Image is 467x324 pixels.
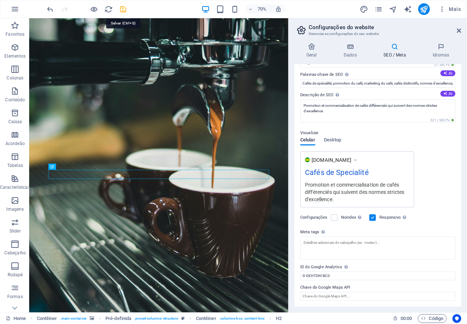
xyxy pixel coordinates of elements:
[389,5,397,13] i: Navegador
[90,316,94,320] i: Este elemento contém um plano de fundo
[332,43,371,58] h4: Dados
[440,70,455,76] button: Palavras-chave de SEO
[341,213,365,222] label: Noindex
[9,228,21,234] p: Slider
[119,5,127,13] button: save
[219,314,265,323] span: . columns-box .content-box
[439,5,461,13] span: Mais
[105,314,131,323] span: Clique para selecionar. Clique duas vezes para editar
[433,62,455,67] span: 0 / 580 Px
[300,70,455,79] label: Palavras-chave de SEO
[440,91,455,97] button: Descrição de SEO
[256,5,268,13] h6: 70%
[309,24,461,31] h2: Configurações do website
[46,5,54,13] i: Desfazer: Alterar id de rastreamento (Ctrl+Z)
[312,156,351,164] span: [DOMAIN_NAME]
[5,31,24,37] p: Favoritos
[300,283,455,292] label: Chave do Google Maps API
[379,213,408,222] label: Responsivo
[360,5,368,13] button: design
[404,5,412,13] button: text_generator
[406,316,407,321] span: :
[305,167,409,181] div: Cafés de Specialité
[418,314,447,323] button: Código
[5,97,25,103] p: Conteúdo
[372,43,421,58] h4: SEO / Meta
[300,137,341,151] div: Visualizar
[7,163,23,168] p: Tabelas
[7,75,23,81] p: Colunas
[404,5,412,13] i: AI Writer
[300,91,455,99] label: Descrição de SEO
[300,129,319,137] p: Visualizar
[104,5,113,13] button: reload
[300,292,455,301] input: Chave do Google Maps API...
[421,314,443,323] span: Código
[6,314,26,323] a: Clique para cancelar a seleção. Clique duas vezes para abrir as Páginas
[300,213,327,222] label: Configurações
[181,316,185,320] i: Este elemento é uma predefinição personalizável
[294,43,332,58] h4: Geral
[452,314,461,323] button: Usercentrics
[401,314,412,323] span: 00 00
[134,314,178,323] span: . preset-columns-structure
[275,6,282,12] i: Ao redimensionar, ajusta automaticamente o nível de zoom para caber no dispositivo escolhido.
[196,314,216,323] span: Clique para selecionar. Clique duas vezes para editar
[305,157,310,162] img: favicon-nV9dGvKkT0LD1qtvQ3KaHQ-3BTyTYQtqrwnaETFvuNAtQ.png
[300,136,315,146] span: Celular
[374,5,383,13] button: pages
[8,272,23,278] p: Rodapé
[60,314,86,323] span: . main-container
[429,118,455,123] span: 621 / 990 Px
[421,43,461,58] h4: Idiomas
[8,119,22,125] p: Caixas
[309,31,447,37] h3: Gerenciar as configurações do seu website
[418,3,430,15] button: publish
[245,5,271,13] button: 70%
[37,314,57,323] span: Clique para selecionar. Clique duas vezes para editar
[6,206,24,212] p: Imagens
[4,53,26,59] p: Elementos
[300,228,455,237] label: Meta tags
[305,181,409,203] div: Promotion et commercialisation de cafés différenciés qui suivent des normes strictes d'excellence.
[276,314,282,323] span: Clique para selecionar. Clique duas vezes para editar
[300,263,455,272] label: ID do Google Analytics
[389,5,398,13] button: navigator
[37,314,282,323] nav: breadcrumb
[89,5,98,13] button: Clique aqui para sair do modo de visualização e continuar editando
[46,5,54,13] button: undo
[5,141,25,147] p: Acordeão
[393,314,412,323] h6: Tempo de sessão
[7,294,23,300] p: Formas
[324,136,341,146] span: Desktop
[436,3,464,15] button: Mais
[4,250,26,256] p: Cabeçalho
[300,272,455,280] input: G-1A2B3C456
